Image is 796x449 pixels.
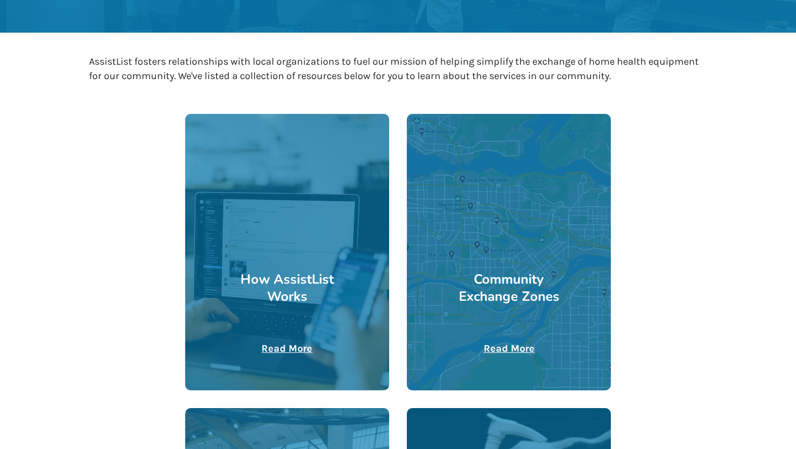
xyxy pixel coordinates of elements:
[458,271,560,305] h3: Community Exchange Zones
[407,114,611,390] a: Community Exchange Zones Read More
[261,342,312,354] u: Read More
[236,271,338,305] h3: How AssistList Works
[484,342,535,354] u: Read More
[89,55,708,83] p: AssistList fosters relationships with local organizations to fuel our mission of helping simplify...
[185,114,389,390] a: How AssistList Works Read More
